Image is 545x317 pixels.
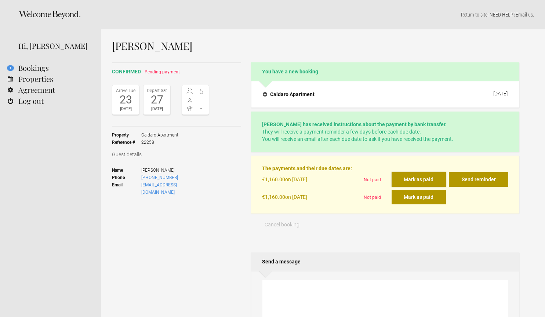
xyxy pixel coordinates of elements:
a: [PHONE_NUMBER] [141,175,178,180]
h2: Send a message [251,252,519,271]
span: 5 [196,88,207,95]
span: - [196,105,207,112]
p: | NEED HELP? . [112,11,534,18]
h2: You have a new booking [251,62,519,81]
flynt-currency: €1,160.00 [262,176,285,182]
strong: [PERSON_NAME] has received instructions about the payment by bank transfer. [262,121,447,127]
a: Email us [516,12,533,18]
strong: The payments and their due dates are: [262,165,352,171]
p: They will receive a payment reminder a few days before each due date. You will receive an email a... [262,121,508,143]
div: 23 [114,94,137,105]
span: Caldaro Apartment [141,131,178,139]
flynt-currency: €1,160.00 [262,194,285,200]
button: Cancel booking [251,217,313,232]
div: on [DATE] [262,172,360,190]
div: 27 [145,94,168,105]
div: Arrive Tue [114,87,137,94]
a: [EMAIL_ADDRESS][DOMAIN_NAME] [141,182,177,195]
span: 22258 [141,139,178,146]
h2: confirmed [112,68,241,76]
h4: Caldaro Apartment [263,91,315,98]
div: Not paid [361,172,392,190]
a: Return to site [461,12,487,18]
strong: Property [112,131,141,139]
strong: Name [112,167,141,174]
strong: Email [112,181,141,196]
span: Cancel booking [265,222,299,227]
div: on [DATE] [262,190,360,204]
span: [PERSON_NAME] [141,167,209,174]
div: [DATE] [114,105,137,113]
div: [DATE] [493,91,508,96]
h1: [PERSON_NAME] [112,40,519,51]
span: - [196,96,207,103]
button: Caldaro Apartment [DATE] [257,87,513,102]
div: Hi, [PERSON_NAME] [18,40,90,51]
button: Mark as paid [392,172,446,187]
div: [DATE] [145,105,168,113]
div: Depart Sat [145,87,168,94]
h3: Guest details [112,151,241,158]
button: Mark as paid [392,190,446,204]
button: Send reminder [449,172,508,187]
strong: Reference # [112,139,141,146]
flynt-notification-badge: 1 [7,65,14,71]
strong: Phone [112,174,141,181]
div: Not paid [361,190,392,204]
span: Pending payment [145,69,180,74]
